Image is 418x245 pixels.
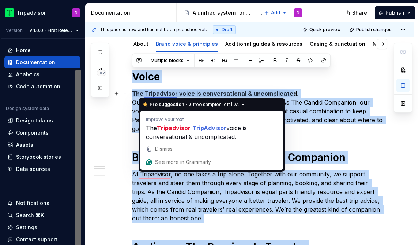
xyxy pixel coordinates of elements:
[4,209,80,221] button: Search ⌘K
[6,28,23,33] div: Version
[222,27,233,33] span: Draft
[385,9,404,17] span: Publish
[4,197,80,209] button: Notifications
[133,41,148,47] a: About
[30,28,73,33] span: v 1.0.0 - First Release
[16,129,49,136] div: Components
[153,36,221,51] div: Brand voice & principles
[75,10,78,16] div: D
[16,236,57,243] div: Contact support
[16,47,31,54] div: Home
[6,106,49,111] div: Design system data
[262,8,289,18] button: Add
[132,151,385,164] h1: Brand Personality: The Candid Companion
[91,9,173,17] div: Documentation
[4,163,80,175] a: Data sources
[16,83,60,90] div: Code automation
[1,5,83,21] button: TripadvisorD
[297,10,300,16] div: D
[342,6,372,19] button: Share
[352,9,367,17] span: Share
[375,6,415,19] button: Publish
[16,141,33,149] div: Assets
[257,7,301,19] a: Get started
[16,117,53,124] div: Design tokens
[4,151,80,163] a: Storybook stories
[97,70,106,76] span: 102
[100,27,207,33] span: This page is new and has not been published yet.
[4,81,80,92] a: Code automation
[271,10,280,16] span: Add
[5,8,14,17] img: 0ed0e8b8-9446-497d-bad0-376821b19aa5.png
[193,9,253,17] div: A unified system for every journey.
[132,89,385,133] p: Our voice is how our brand personality comes to life. As The Candid Companion, our voice is conve...
[4,44,80,56] a: Home
[4,222,80,233] a: Settings
[131,36,151,51] div: About
[222,36,305,51] div: Additional guides & resources
[16,212,44,219] div: Search ⌘K
[4,69,80,80] a: Analytics
[132,90,299,97] strong: The Tripadvisor voice is conversational & uncomplicated.
[307,36,368,51] div: Casing & punctuation
[181,6,260,20] div: Page tree
[347,25,395,35] button: Publish changes
[4,139,80,151] a: Assets
[309,27,341,33] span: Quick preview
[16,153,61,161] div: Storybook stories
[26,25,82,36] button: v 1.0.0 - First Release
[225,41,302,47] a: Additional guides & resources
[4,56,80,68] a: Documentation
[16,71,39,78] div: Analytics
[300,25,344,35] button: Quick preview
[16,200,49,207] div: Notifications
[156,41,218,47] a: Brand voice & principles
[356,27,392,33] span: Publish changes
[132,170,385,223] p: At Tripadvisor, no one takes a trip alone. Together with our community, we support travelers and ...
[17,9,46,17] div: Tripadvisor
[4,115,80,127] a: Design tokens
[181,7,256,19] a: A unified system for every journey.
[132,70,385,83] h1: Voice
[16,224,37,231] div: Settings
[16,59,55,66] div: Documentation
[310,41,365,47] a: Casing & punctuation
[16,165,50,173] div: Data sources
[4,127,80,139] a: Components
